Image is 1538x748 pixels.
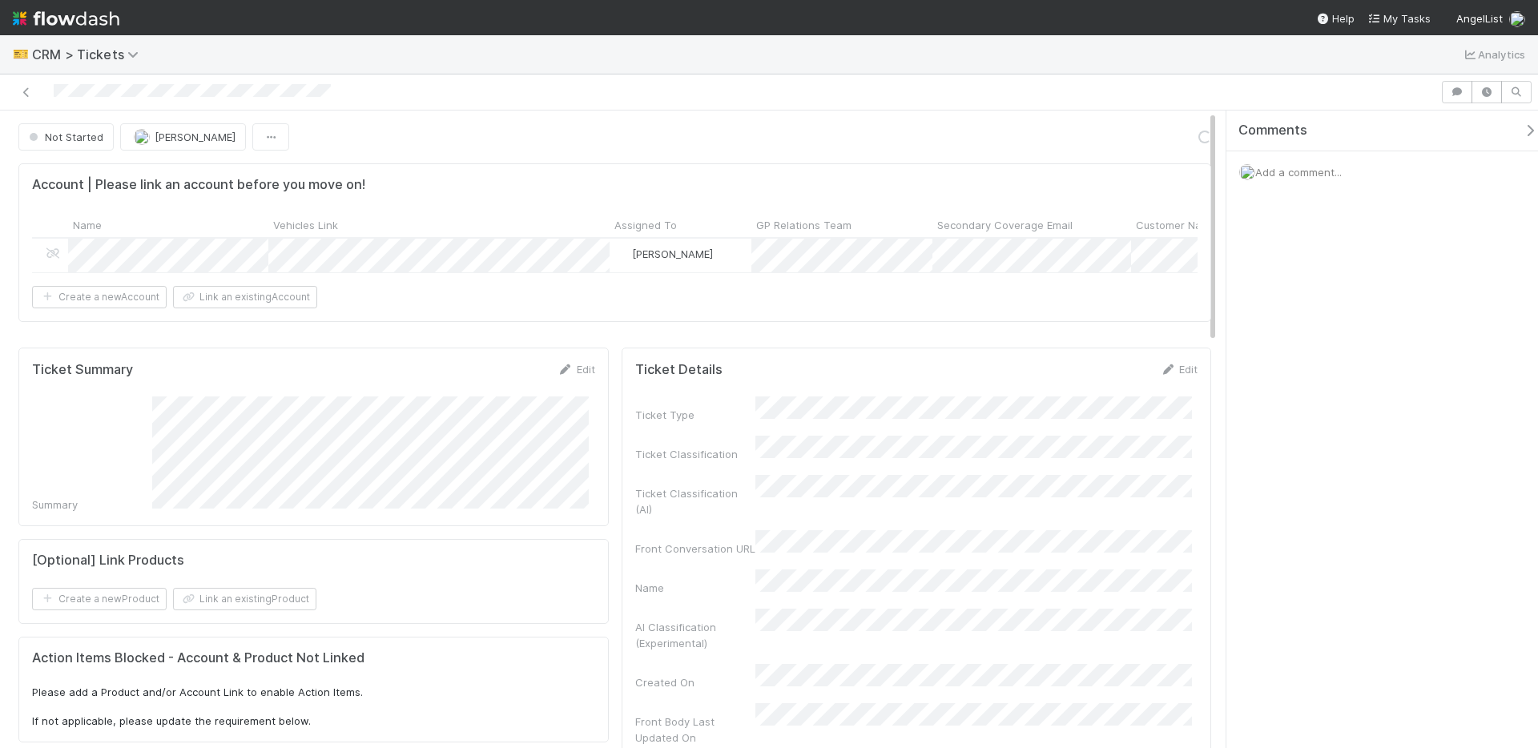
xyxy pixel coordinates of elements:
a: Edit [558,363,595,376]
a: Analytics [1462,45,1525,64]
span: Vehicles Link [273,217,338,233]
img: avatar_6cb813a7-f212-4ca3-9382-463c76e0b247.png [617,247,630,260]
span: Assigned To [614,217,677,233]
span: Not Started [26,131,103,143]
div: Ticket Classification [635,446,755,462]
a: My Tasks [1367,10,1431,26]
button: Not Started [18,123,114,151]
span: My Tasks [1367,12,1431,25]
h5: [Optional] Link Products [32,553,184,569]
h5: Ticket Summary [32,362,133,378]
h5: Action Items Blocked - Account & Product Not Linked [32,650,595,666]
span: Customer Name [1136,217,1217,233]
img: avatar_6cb813a7-f212-4ca3-9382-463c76e0b247.png [1509,11,1525,27]
div: Ticket Classification (AI) [635,485,755,517]
div: Ticket Type [635,407,755,423]
div: Front Conversation URL [635,541,755,557]
span: AngelList [1456,12,1503,25]
h5: Account | Please link an account before you move on! [32,177,365,193]
div: AI Classification (Experimental) [635,619,755,651]
span: Comments [1238,123,1307,139]
span: GP Relations Team [756,217,852,233]
span: [PERSON_NAME] [632,247,713,260]
button: Create a newProduct [32,588,167,610]
span: Add a comment... [1255,166,1342,179]
button: Link an existingAccount [173,286,317,308]
p: Please add a Product and/or Account Link to enable Action Items. [32,685,595,701]
span: Name [73,217,102,233]
img: avatar_6cb813a7-f212-4ca3-9382-463c76e0b247.png [1239,164,1255,180]
div: Created On [635,674,755,690]
button: [PERSON_NAME] [120,123,246,151]
a: Edit [1160,363,1198,376]
div: Front Body Last Updated On [635,714,755,746]
span: CRM > Tickets [32,46,147,62]
img: avatar_6cb813a7-f212-4ca3-9382-463c76e0b247.png [134,129,150,145]
div: Summary [32,497,152,513]
p: If not applicable, please update the requirement below. [32,714,595,730]
h5: Ticket Details [635,362,723,378]
span: Secondary Coverage Email [937,217,1073,233]
button: Create a newAccount [32,286,167,308]
div: Name [635,580,755,596]
button: Link an existingProduct [173,588,316,610]
div: Help [1316,10,1355,26]
div: [PERSON_NAME] [616,246,713,262]
span: [PERSON_NAME] [155,131,236,143]
img: logo-inverted-e16ddd16eac7371096b0.svg [13,5,119,32]
span: 🎫 [13,47,29,61]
